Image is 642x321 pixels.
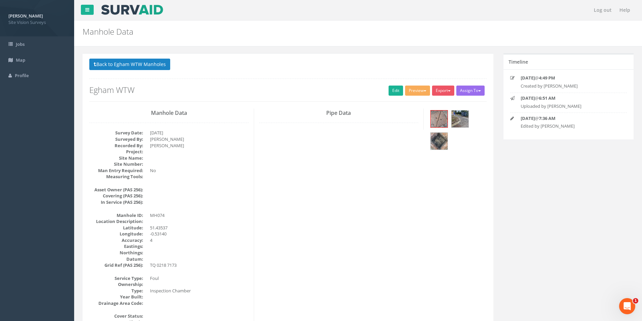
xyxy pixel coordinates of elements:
[89,256,143,262] dt: Datum:
[150,225,249,231] dd: 51.43537
[89,149,143,155] dt: Project:
[89,142,143,149] dt: Recorded By:
[521,75,535,81] strong: [DATE]
[89,187,143,193] dt: Asset Owner (PAS 256):
[150,275,249,282] dd: Foul
[150,136,249,142] dd: [PERSON_NAME]
[89,218,143,225] dt: Location Description:
[89,136,143,142] dt: Surveyed By:
[431,133,448,150] img: 0ae93c06-6574-a858-a7d6-5960c4b9d12a_0f02cc52-b7ff-23cf-30e3-e29c00b1eccc_thumb.jpg
[89,161,143,167] dt: Site Number:
[539,95,555,101] strong: 6:51 AM
[521,115,535,121] strong: [DATE]
[432,86,454,96] button: Export
[150,130,249,136] dd: [DATE]
[521,123,616,129] p: Edited by [PERSON_NAME]
[405,86,430,96] button: Preview
[456,86,485,96] button: Assign To
[89,281,143,288] dt: Ownership:
[150,288,249,294] dd: Inspection Chamber
[389,86,403,96] a: Edit
[89,225,143,231] dt: Latitude:
[431,110,448,127] img: 0ae93c06-6574-a858-a7d6-5960c4b9d12a_adef3ad7-b72c-7ae1-30b5-d71c5dd605a9_thumb.jpg
[150,167,249,174] dd: No
[16,41,25,47] span: Jobs
[89,86,487,94] h2: Egham WTW
[539,75,555,81] strong: 4:49 PM
[89,110,249,116] h3: Manhole Data
[150,212,249,219] dd: MH074
[89,275,143,282] dt: Service Type:
[8,11,66,25] a: [PERSON_NAME] Site Vision Surveys
[83,27,540,36] h2: Manhole Data
[89,313,143,319] dt: Cover Status:
[633,298,638,303] span: 1
[89,300,143,307] dt: Drainage Area Code:
[89,250,143,256] dt: Northings:
[521,115,616,122] p: @
[89,237,143,244] dt: Accuracy:
[89,231,143,237] dt: Longitude:
[521,103,616,109] p: Uploaded by [PERSON_NAME]
[8,19,66,26] span: Site Vision Surveys
[509,59,528,64] h5: Timeline
[150,231,249,237] dd: -0.53140
[89,167,143,174] dt: Man Entry Required:
[89,193,143,199] dt: Covering (PAS 256):
[150,262,249,268] dd: TQ 0218 7173
[89,262,143,268] dt: Grid Ref (PAS 256):
[89,59,170,70] button: Back to Egham WTW Manholes
[89,212,143,219] dt: Manhole ID:
[89,294,143,300] dt: Year Built:
[619,298,635,314] iframe: Intercom live chat
[89,173,143,180] dt: Measuring Tools:
[521,95,535,101] strong: [DATE]
[539,115,555,121] strong: 7:36 AM
[16,57,25,63] span: Map
[15,72,29,78] span: Profile
[89,288,143,294] dt: Type:
[89,243,143,250] dt: Eastings:
[89,199,143,205] dt: In Service (PAS 256):
[521,75,616,81] p: @
[8,13,43,19] strong: [PERSON_NAME]
[452,110,468,127] img: 0ae93c06-6574-a858-a7d6-5960c4b9d12a_f0e0c462-69ae-dc75-3224-9ef143d9b114_thumb.jpg
[89,155,143,161] dt: Site Name:
[259,110,419,116] h3: Pipe Data
[521,95,616,101] p: @
[150,237,249,244] dd: 4
[521,83,616,89] p: Created by [PERSON_NAME]
[89,130,143,136] dt: Survey Date:
[150,142,249,149] dd: [PERSON_NAME]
